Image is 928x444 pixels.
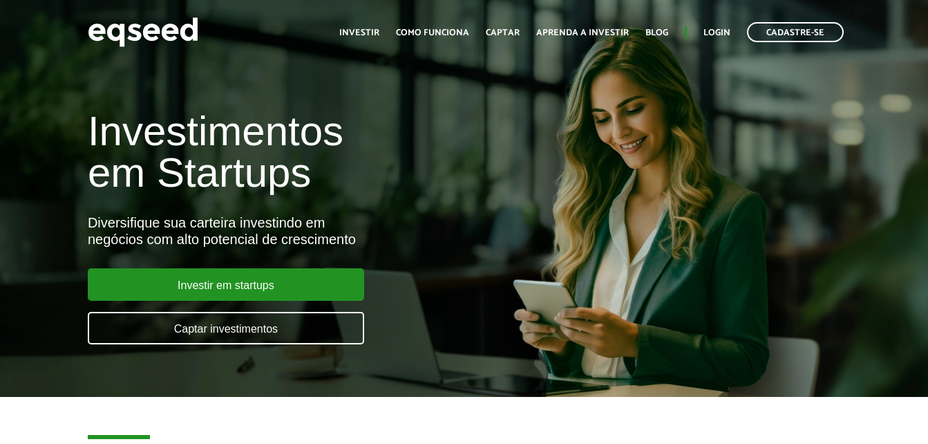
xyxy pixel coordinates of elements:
[645,28,668,37] a: Blog
[88,312,364,344] a: Captar investimentos
[88,14,198,50] img: EqSeed
[339,28,379,37] a: Investir
[486,28,520,37] a: Captar
[88,111,531,194] h1: Investimentos em Startups
[88,268,364,301] a: Investir em startups
[747,22,844,42] a: Cadastre-se
[88,214,531,248] div: Diversifique sua carteira investindo em negócios com alto potencial de crescimento
[703,28,730,37] a: Login
[536,28,629,37] a: Aprenda a investir
[396,28,469,37] a: Como funciona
